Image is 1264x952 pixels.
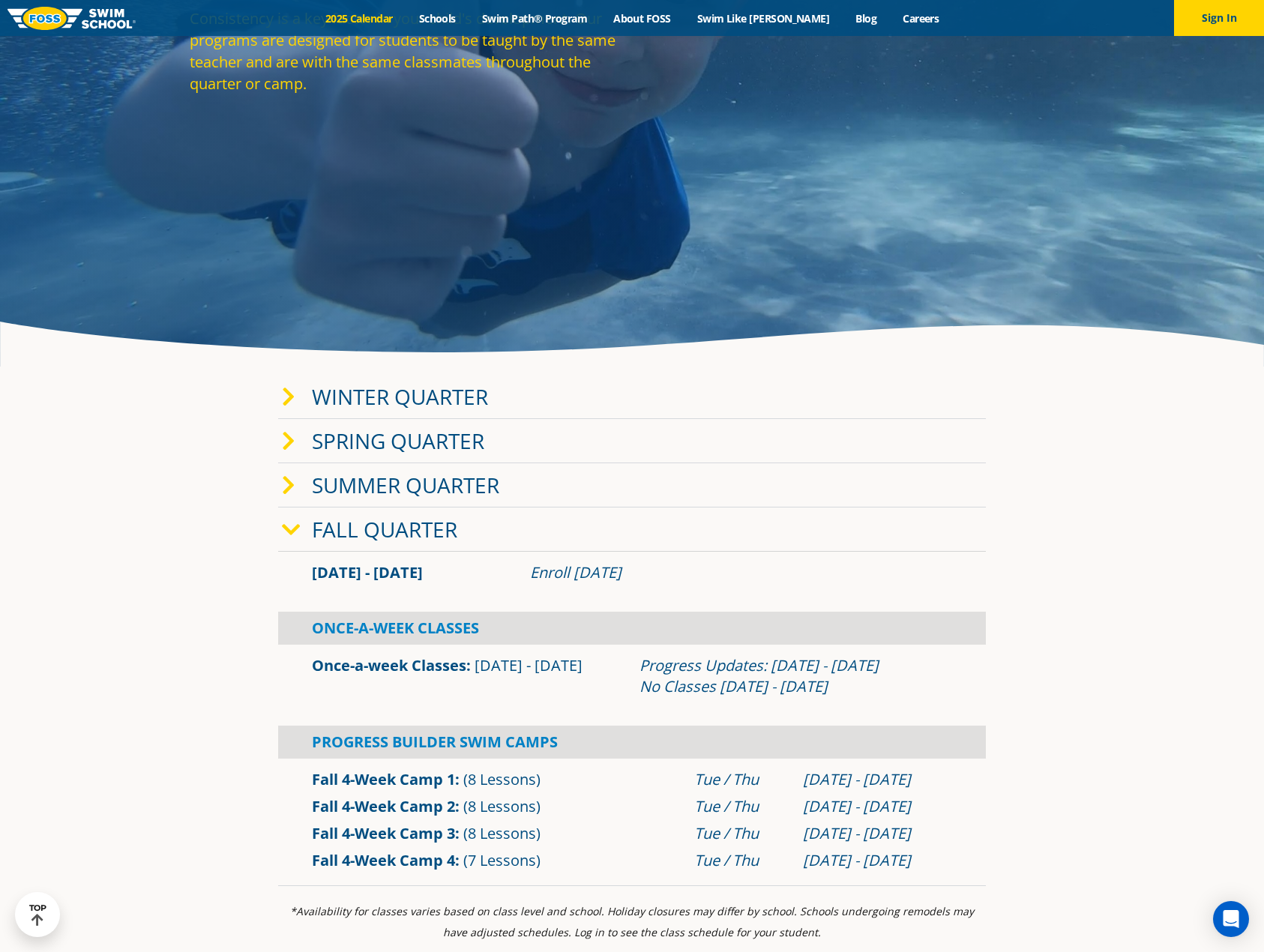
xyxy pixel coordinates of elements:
[406,11,469,25] a: Schools
[475,655,583,675] span: [DATE] - [DATE]
[278,726,986,759] div: Progress Builder Swim Camps
[530,562,952,583] div: Enroll [DATE]
[694,769,789,790] div: Tue / Thu
[312,11,406,25] a: 2025 Calendar
[684,11,843,25] a: Swim Like [PERSON_NAME]
[639,655,952,697] div: Progress Updates: [DATE] - [DATE] No Classes [DATE] - [DATE]
[803,850,952,871] div: [DATE] - [DATE]
[803,823,952,844] div: [DATE] - [DATE]
[312,769,455,789] a: Fall 4-Week Camp 1
[312,850,455,870] a: Fall 4-Week Camp 4
[312,796,455,816] a: Fall 4-Week Camp 2
[890,11,952,25] a: Careers
[803,769,952,790] div: [DATE] - [DATE]
[312,562,423,582] span: [DATE] - [DATE]
[29,903,46,927] div: TOP
[312,515,457,543] a: Fall Quarter
[1213,901,1249,937] div: Open Intercom Messenger
[312,427,484,455] a: Spring Quarter
[312,823,455,843] a: Fall 4-Week Camp 3
[312,655,466,675] a: Once-a-week Classes
[803,796,952,817] div: [DATE] - [DATE]
[190,7,625,94] p: Consistency is a key factor in your child's development. Our programs are designed for students t...
[312,382,488,411] a: Winter Quarter
[278,612,986,645] div: Once-A-Week Classes
[843,11,890,25] a: Blog
[7,7,136,30] img: FOSS Swim School Logo
[463,769,541,789] span: (8 Lessons)
[694,796,789,817] div: Tue / Thu
[290,904,974,939] i: *Availability for classes varies based on class level and school. Holiday closures may differ by ...
[463,850,541,870] span: (7 Lessons)
[469,11,600,25] a: Swim Path® Program
[312,471,499,499] a: Summer Quarter
[463,823,541,843] span: (8 Lessons)
[601,11,684,25] a: About FOSS
[463,796,541,816] span: (8 Lessons)
[694,823,789,844] div: Tue / Thu
[694,850,789,871] div: Tue / Thu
